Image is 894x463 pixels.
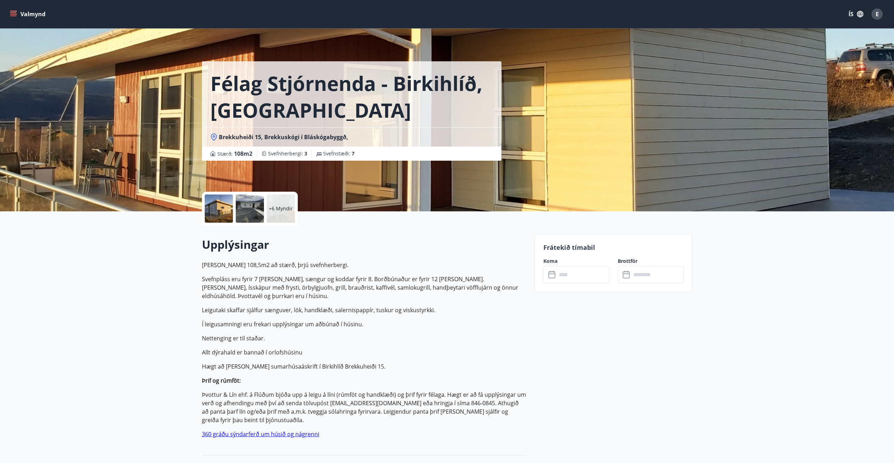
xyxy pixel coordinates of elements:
h2: Upplýsingar [202,237,526,252]
strong: Þrif og rúmföt: [202,377,241,384]
span: Brekkuheiði 15, Brekkuskógi í Bláskógabyggð, [219,133,348,141]
p: Frátekið tímabil [543,243,684,252]
span: E [876,10,879,18]
span: 108 m2 [234,150,252,158]
p: Nettenging er til staðar. [202,334,526,342]
label: Koma [543,258,609,265]
span: 3 [304,150,307,157]
p: Þvottur & Lín ehf. á Flúðum bjóða upp á leigu á líni (rúmföt og handklæði) og þrif fyrir félaga. ... [202,390,526,424]
span: Svefnherbergi : [268,150,307,157]
p: Hægt að [PERSON_NAME] sumarhúsaáskrift í Birkihlíð Brekkuheiði 15. [202,362,526,371]
button: E [869,6,886,23]
span: 7 [352,150,354,157]
p: Allt dýrahald er bannað í orlofshúsinu [202,348,526,357]
button: ÍS [845,8,867,20]
span: Stærð : [217,149,252,158]
a: 360 gráðu sýndarferð um húsið og nágrenni [202,430,319,438]
p: +6 Myndir [269,205,293,212]
p: Í leigusamningi eru frekari upplýsingar um aðbúnað í húsinu. [202,320,526,328]
label: Brottför [618,258,684,265]
span: Svefnstæði : [323,150,354,157]
p: [PERSON_NAME] 108,5m2 að stærð, þrjú svefnherbergi. [202,261,526,269]
p: Svefnpláss eru fyrir 7 [PERSON_NAME], sængur og koddar fyrir 8. Borðbúnaður er fyrir 12 [PERSON_N... [202,275,526,300]
p: Leigutaki skaffar sjálfur sænguver, lök, handklæði, salernispappír, tuskur og viskustyrkki. [202,306,526,314]
h1: Félag Stjórnenda - Birkihlíð, [GEOGRAPHIC_DATA] [210,70,493,123]
button: menu [8,8,48,20]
